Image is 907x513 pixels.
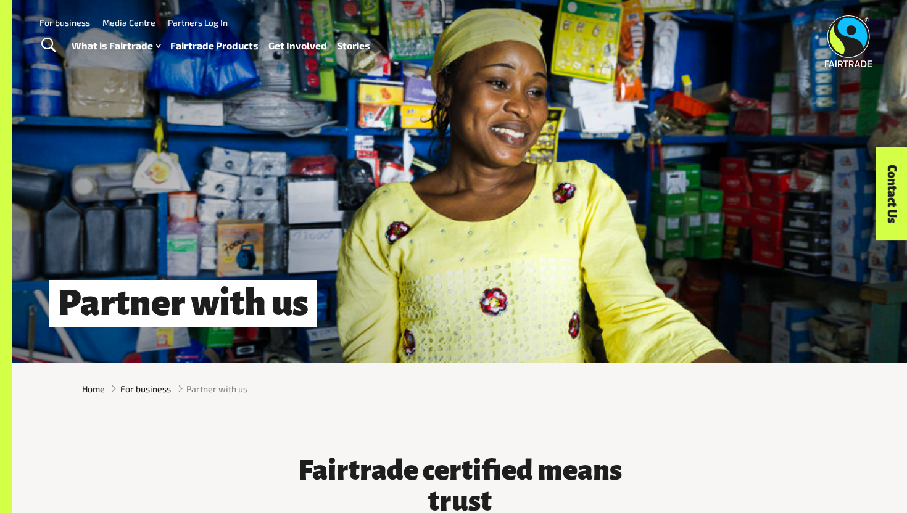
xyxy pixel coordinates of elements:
[49,280,317,327] h1: Partner with us
[168,17,228,28] a: Partners Log In
[39,17,90,28] a: For business
[825,15,872,67] img: Fairtrade Australia New Zealand logo
[170,37,259,55] a: Fairtrade Products
[186,382,247,395] span: Partner with us
[102,17,155,28] a: Media Centre
[120,382,171,395] a: For business
[72,37,160,55] a: What is Fairtrade
[268,37,327,55] a: Get Involved
[337,37,370,55] a: Stories
[82,382,105,395] a: Home
[33,30,64,61] a: Toggle Search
